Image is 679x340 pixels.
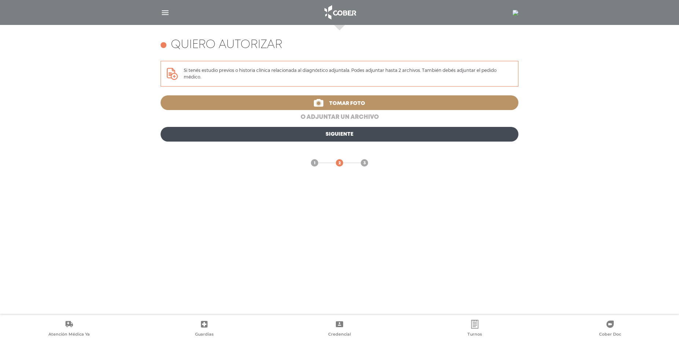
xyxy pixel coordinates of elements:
a: 2 [336,159,343,167]
span: Cober Doc [599,332,621,338]
a: o adjuntar un archivo [161,113,518,122]
img: 3828 [513,10,518,16]
a: Credencial [272,320,407,339]
img: logo_cober_home-white.png [320,4,359,21]
span: Credencial [328,332,351,338]
span: 3 [363,160,366,167]
span: Atención Médica Ya [48,332,90,338]
a: 1 [311,159,318,167]
a: Guardias [137,320,272,339]
a: 3 [361,159,368,167]
span: 2 [338,160,341,167]
span: Turnos [467,332,482,338]
a: Turnos [407,320,542,339]
a: Atención Médica Ya [1,320,137,339]
a: Siguiente [161,127,518,142]
p: Si tenés estudio previos o historia clínica relacionada al diagnóstico adjuntala. Podes adjuntar ... [184,67,512,80]
img: Cober_menu-lines-white.svg [161,8,170,17]
a: Tomar foto [161,95,518,110]
span: 1 [314,160,316,167]
h4: Quiero autorizar [171,38,282,52]
span: Tomar foto [329,101,365,106]
span: Guardias [195,332,214,338]
a: Cober Doc [542,320,678,339]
